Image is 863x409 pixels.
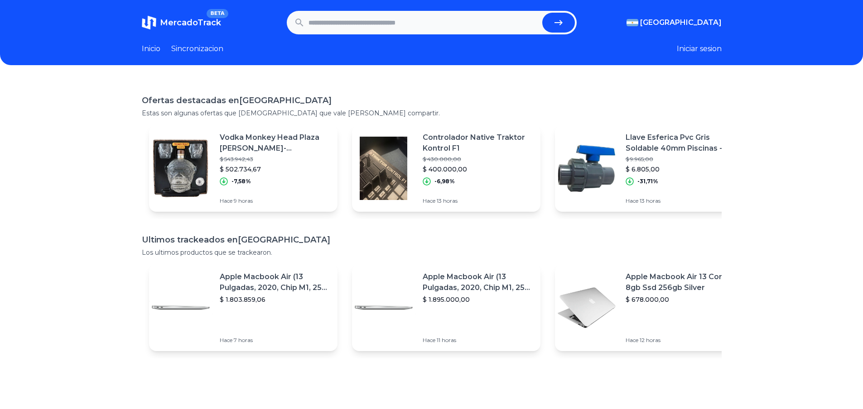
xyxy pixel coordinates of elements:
p: $ 543.942,43 [220,156,330,163]
p: Estas son algunas ofertas que [DEMOGRAPHIC_DATA] que vale [PERSON_NAME] compartir. [142,109,722,118]
img: Featured image [352,137,415,200]
p: $ 430.000,00 [423,156,533,163]
p: Apple Macbook Air (13 Pulgadas, 2020, Chip M1, 256 Gb De Ssd, 8 Gb De Ram) - Plata [423,271,533,293]
p: -31,71% [637,178,658,185]
img: Featured image [149,276,212,339]
p: Apple Macbook Air (13 Pulgadas, 2020, Chip M1, 256 Gb De Ssd, 8 Gb De Ram) - Plata [220,271,330,293]
p: -6,98% [434,178,455,185]
img: Featured image [149,137,212,200]
a: Featured imageApple Macbook Air 13 Core I5 8gb Ssd 256gb Silver$ 678.000,00Hace 12 horas [555,264,743,351]
button: Iniciar sesion [677,43,722,54]
a: Featured imageVodka Monkey Head Plaza [PERSON_NAME]-microcentro$ 543.942,43$ 502.734,67-7,58%Hace... [149,125,337,212]
span: BETA [207,9,228,18]
button: [GEOGRAPHIC_DATA] [627,17,722,28]
p: $ 1.895.000,00 [423,295,533,304]
img: Argentina [627,19,638,26]
p: Vodka Monkey Head Plaza [PERSON_NAME]-microcentro [220,132,330,154]
p: Apple Macbook Air 13 Core I5 8gb Ssd 256gb Silver [626,271,736,293]
a: Sincronizacion [171,43,223,54]
p: $ 400.000,00 [423,165,533,174]
p: Llave Esferica Pvc Gris Soldable 40mm Piscinas - Riego Era [626,132,736,154]
a: Inicio [142,43,160,54]
p: $ 9.965,00 [626,156,736,163]
p: -7,58% [231,178,251,185]
span: MercadoTrack [160,18,221,28]
p: Hace 13 horas [626,197,736,204]
p: $ 678.000,00 [626,295,736,304]
a: Featured imageApple Macbook Air (13 Pulgadas, 2020, Chip M1, 256 Gb De Ssd, 8 Gb De Ram) - Plata$... [352,264,540,351]
a: Featured imageLlave Esferica Pvc Gris Soldable 40mm Piscinas - Riego Era$ 9.965,00$ 6.805,00-31,7... [555,125,743,212]
p: Hace 11 horas [423,337,533,344]
h1: Ofertas destacadas en [GEOGRAPHIC_DATA] [142,94,722,107]
img: Featured image [352,276,415,339]
img: Featured image [555,137,618,200]
img: Featured image [555,276,618,339]
a: MercadoTrackBETA [142,15,221,30]
p: Hace 12 horas [626,337,736,344]
p: $ 502.734,67 [220,165,330,174]
p: $ 1.803.859,06 [220,295,330,304]
p: Controlador Native Traktor Kontrol F1 [423,132,533,154]
a: Featured imageControlador Native Traktor Kontrol F1$ 430.000,00$ 400.000,00-6,98%Hace 13 horas [352,125,540,212]
p: Hace 9 horas [220,197,330,204]
img: MercadoTrack [142,15,156,30]
span: [GEOGRAPHIC_DATA] [640,17,722,28]
h1: Ultimos trackeados en [GEOGRAPHIC_DATA] [142,233,722,246]
a: Featured imageApple Macbook Air (13 Pulgadas, 2020, Chip M1, 256 Gb De Ssd, 8 Gb De Ram) - Plata$... [149,264,337,351]
p: Hace 7 horas [220,337,330,344]
p: $ 6.805,00 [626,165,736,174]
p: Los ultimos productos que se trackearon. [142,248,722,257]
p: Hace 13 horas [423,197,533,204]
